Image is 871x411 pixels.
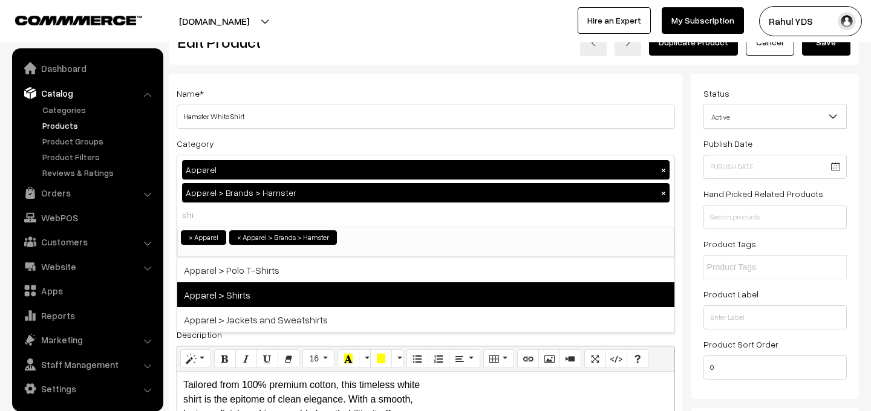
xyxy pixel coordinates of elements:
button: More Color [359,349,371,369]
li: Apparel [181,230,226,245]
a: Orders [15,182,159,204]
span: Apparel > Jackets and Sweatshirts [177,307,674,332]
a: Settings [15,378,159,400]
label: Name [177,87,204,100]
a: Reviews & Ratings [39,166,159,179]
span: 16 [309,354,319,363]
input: Product Tags [707,261,813,274]
input: Enter Number [703,355,847,380]
button: Unordered list (⌘+⇧+NUM7) [406,349,428,369]
img: left-arrow.png [590,39,597,47]
a: Customers [15,231,159,253]
button: Code View [605,349,627,369]
a: Catalog [15,82,159,104]
button: Remove Font Style (⌘+\) [278,349,299,369]
button: Style [180,349,211,369]
input: Name [177,105,675,129]
a: WebPOS [15,207,159,228]
label: Category [177,137,214,150]
button: Font Size [302,349,334,369]
img: user [838,12,856,30]
a: Staff Management [15,354,159,375]
button: Link (⌘+K) [517,349,539,369]
img: right-arrow.png [624,39,631,47]
label: Hand Picked Related Products [703,187,823,200]
button: Recent Color [338,349,359,369]
button: Table [483,349,514,369]
button: Help [627,349,648,369]
input: Search products [703,205,847,229]
a: Categories [39,103,159,116]
button: Paragraph [449,349,480,369]
input: Enter Label [703,305,847,329]
a: Dashboard [15,57,159,79]
button: Background Color [370,349,392,369]
a: Products [39,119,159,132]
a: Website [15,256,159,277]
button: Ordered list (⌘+⇧+NUM8) [428,349,449,369]
span: Active [704,106,847,128]
li: Apparel > Brands > Hamster [229,230,337,245]
button: Bold (⌘+B) [214,349,236,369]
button: Full Screen [584,349,606,369]
button: × [658,164,669,175]
input: Publish Date [703,155,847,179]
button: Underline (⌘+U) [256,349,278,369]
button: More Color [391,349,403,369]
span: Apparel > Shirts [177,282,674,307]
div: Apparel > Brands > Hamster [182,183,670,202]
a: Apps [15,280,159,302]
a: Reports [15,305,159,326]
label: Product Label [703,288,758,300]
label: Product Sort Order [703,338,778,351]
button: Italic (⌘+I) [235,349,257,369]
label: Status [703,87,729,100]
button: × [658,187,669,198]
img: COMMMERCE [15,16,142,25]
a: Product Filters [39,150,159,163]
button: Rahul YDS [759,6,862,36]
a: Product Groups [39,135,159,147]
a: My Subscription [662,7,744,34]
span: Active [703,105,847,129]
a: COMMMERCE [15,12,121,27]
label: Product Tags [703,238,756,250]
label: Description [177,328,222,341]
button: Picture [538,349,560,369]
button: [DOMAIN_NAME] [137,6,292,36]
a: Marketing [15,329,159,351]
span: × [189,232,193,243]
a: Hire an Expert [578,7,651,34]
span: × [237,232,241,243]
label: Publish Date [703,137,752,150]
span: Apparel > Polo T-Shirts [177,257,674,282]
div: Apparel [182,160,670,180]
button: Video [559,349,581,369]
